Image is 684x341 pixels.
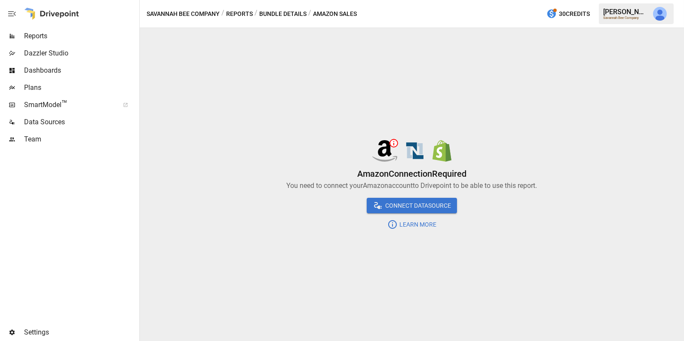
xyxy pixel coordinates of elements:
[398,219,437,230] span: Learn More
[603,16,648,20] div: Savannah Bee Company
[404,140,426,162] img: data source
[24,48,138,58] span: Dazzler Studio
[221,9,224,19] div: /
[61,98,67,109] span: ™
[308,9,311,19] div: /
[259,9,307,19] button: Bundle Details
[24,134,138,144] span: Team
[603,8,648,16] div: [PERSON_NAME]
[24,100,113,110] span: SmartModel
[559,9,590,19] span: 30 Credits
[147,9,220,19] button: Savannah Bee Company
[24,31,138,41] span: Reports
[287,181,537,191] p: You need to connect your account to Drivepoint to be able to use this report.
[543,6,593,22] button: 30Credits
[363,181,389,190] span: Amazon
[24,117,138,127] span: Data Sources
[383,200,451,211] span: Connect DataSource
[653,7,667,21] img: Julie Wilton
[648,2,672,26] button: Julie Wilton
[255,9,258,19] div: /
[24,327,138,338] span: Settings
[357,169,389,179] span: Amazon
[226,9,253,19] button: Reports
[367,198,457,213] button: Connect DataSource
[381,217,443,232] button: Learn More
[24,83,138,93] span: Plans
[432,140,451,162] img: data source
[372,140,398,162] img: data source
[357,167,466,181] h6: Connection Required
[24,65,138,76] span: Dashboards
